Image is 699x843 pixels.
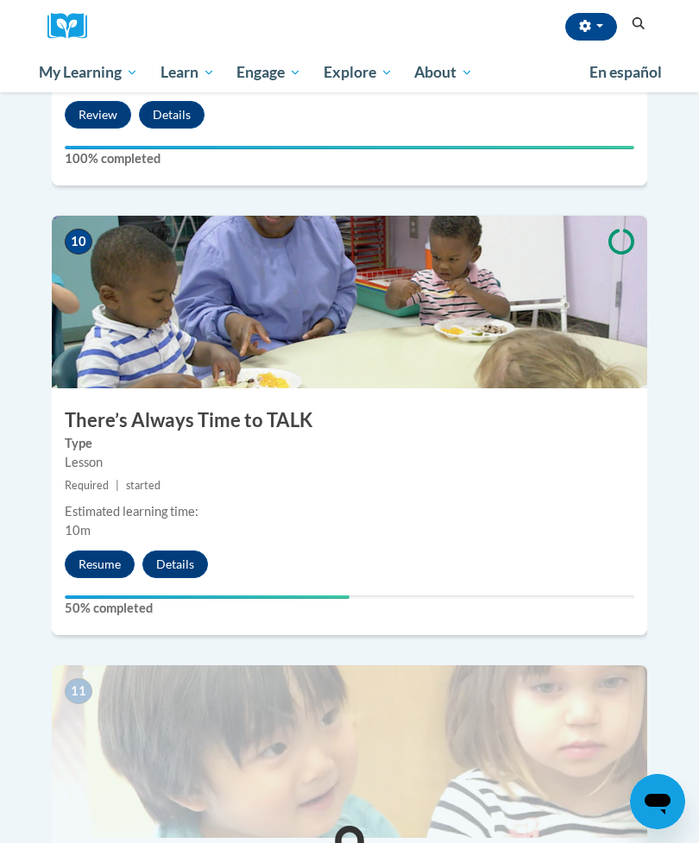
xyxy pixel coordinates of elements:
[28,53,149,92] a: My Learning
[65,479,109,492] span: Required
[65,149,634,168] label: 100% completed
[65,453,634,472] div: Lesson
[126,479,161,492] span: started
[65,229,92,255] span: 10
[404,53,485,92] a: About
[47,13,99,40] a: Cox Campus
[161,62,215,83] span: Learn
[565,13,617,41] button: Account Settings
[65,678,92,704] span: 11
[52,665,647,838] img: Course Image
[578,54,673,91] a: En español
[26,53,673,92] div: Main menu
[39,62,138,83] span: My Learning
[52,407,647,434] h3: There’s Always Time to TALK
[116,479,119,492] span: |
[225,53,312,92] a: Engage
[630,774,685,829] iframe: Button to launch messaging window
[65,502,634,521] div: Estimated learning time:
[414,62,473,83] span: About
[65,523,91,538] span: 10m
[312,53,404,92] a: Explore
[65,146,634,149] div: Your progress
[149,53,226,92] a: Learn
[65,434,634,453] label: Type
[236,62,301,83] span: Engage
[65,101,131,129] button: Review
[52,216,647,388] img: Course Image
[65,599,634,618] label: 50% completed
[65,550,135,578] button: Resume
[65,595,349,599] div: Your progress
[626,14,652,35] button: Search
[324,62,393,83] span: Explore
[142,550,208,578] button: Details
[589,63,662,81] span: En español
[47,13,99,40] img: Logo brand
[139,101,205,129] button: Details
